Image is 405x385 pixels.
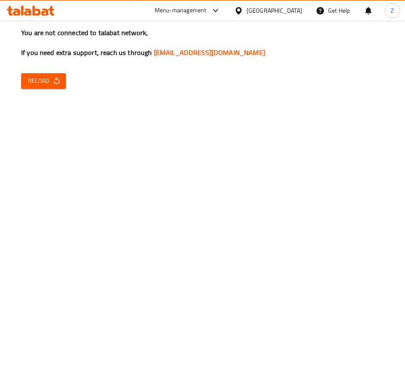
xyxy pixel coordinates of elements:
[28,76,59,86] span: Reload
[246,6,302,15] div: [GEOGRAPHIC_DATA]
[21,73,66,89] button: Reload
[391,6,394,15] span: Z
[154,46,265,59] a: [EMAIL_ADDRESS][DOMAIN_NAME]
[155,5,207,16] div: Menu-management
[21,28,384,58] h3: You are not connected to talabat network, If you need extra support, reach us through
